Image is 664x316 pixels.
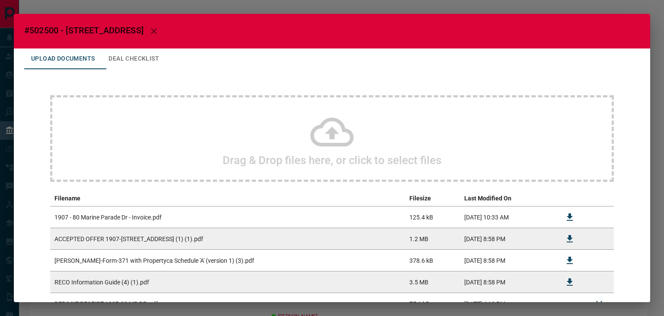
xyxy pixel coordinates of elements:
th: Last Modified On [460,190,555,206]
td: 75.1 kB [405,293,460,315]
th: delete file action column [584,190,614,206]
button: Deal Checklist [102,48,166,69]
td: [PERSON_NAME]-Form-371 with Propertyca Schedule 'A' (version 1) (3).pdf [50,250,405,271]
button: Download [559,229,580,249]
button: Upload Documents [24,48,102,69]
td: RECO Information Guide (4) (1).pdf [50,271,405,293]
button: Download [559,250,580,271]
td: 378.6 kB [405,250,460,271]
span: #502500 - [STREET_ADDRESS] [24,25,144,35]
h2: Drag & Drop files here, or click to select files [223,154,441,167]
td: [DATE] 8:58 PM [460,250,555,271]
th: Filename [50,190,405,206]
th: download action column [555,190,584,206]
td: 1.2 MB [405,228,460,250]
td: 125.4 kB [405,206,460,228]
button: Download [559,207,580,228]
div: Drag & Drop files here, or click to select files [50,95,614,182]
td: [DATE] 8:58 PM [460,271,555,293]
td: DEPOSIT RECEIPT 1907-80 MP DR.pdf [50,293,405,315]
td: ACCEPTED OFFER 1907-[STREET_ADDRESS] (1) (1).pdf [50,228,405,250]
th: Filesize [405,190,460,206]
td: [DATE] 4:12 PM [460,293,555,315]
td: 3.5 MB [405,271,460,293]
td: [DATE] 10:33 AM [460,206,555,228]
button: Delete [589,293,610,314]
button: Download [559,272,580,293]
td: [DATE] 8:58 PM [460,228,555,250]
td: 1907 - 80 Marine Parade Dr - Invoice.pdf [50,206,405,228]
